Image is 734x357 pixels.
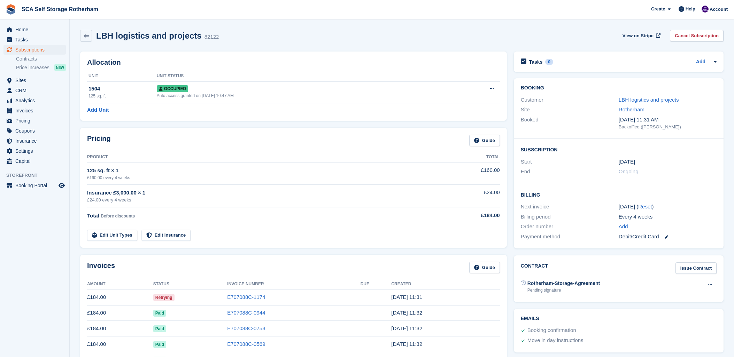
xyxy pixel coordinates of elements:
[87,175,436,181] div: £160.00 every 4 weeks
[619,97,679,103] a: LBH logistics and projects
[469,262,500,273] a: Guide
[3,35,66,45] a: menu
[15,76,57,85] span: Sites
[88,85,157,93] div: 1504
[527,326,576,335] div: Booking confirmation
[710,6,728,13] span: Account
[15,146,57,156] span: Settings
[153,341,166,348] span: Paid
[3,25,66,34] a: menu
[16,56,66,62] a: Contracts
[6,172,69,179] span: Storefront
[391,310,422,316] time: 2025-09-03 10:32:37 UTC
[521,146,717,153] h2: Subscription
[619,106,644,112] a: Rotherham
[157,93,445,99] div: Auto access granted on [DATE] 10:47 AM
[527,336,584,345] div: Move in day instructions
[101,214,135,219] span: Before discounts
[16,64,49,71] span: Price increases
[227,294,265,300] a: E707088C-1174
[391,279,500,290] th: Created
[153,279,227,290] th: Status
[391,294,422,300] time: 2025-10-01 10:31:49 UTC
[227,325,265,331] a: E707088C-0753
[696,58,705,66] a: Add
[670,30,724,41] a: Cancel Subscription
[521,191,717,198] h2: Billing
[19,3,101,15] a: SCA Self Storage Rotherham
[619,168,639,174] span: Ongoing
[3,146,66,156] a: menu
[87,152,436,163] th: Product
[153,294,175,301] span: Retrying
[227,341,265,347] a: E707088C-0569
[3,76,66,85] a: menu
[87,189,436,197] div: Insurance £3,000.00 × 1
[527,280,600,287] div: Rotherham-Storage-Agreement
[391,341,422,347] time: 2025-07-09 10:32:09 UTC
[6,4,16,15] img: stora-icon-8386f47178a22dfd0bd8f6a31ec36ba5ce8667c1dd55bd0f319d3a0aa187defe.svg
[87,167,436,175] div: 125 sq. ft × 1
[15,156,57,166] span: Capital
[623,32,654,39] span: View on Stripe
[619,116,717,124] div: [DATE] 11:31 AM
[521,158,619,166] div: Start
[227,310,265,316] a: E707088C-0944
[545,59,553,65] div: 0
[469,135,500,146] a: Guide
[87,262,115,273] h2: Invoices
[15,106,57,116] span: Invoices
[3,181,66,190] a: menu
[436,212,500,220] div: £184.00
[96,31,202,40] h2: LBH logistics and projects
[153,325,166,332] span: Paid
[87,58,500,66] h2: Allocation
[527,287,600,293] div: Pending signature
[15,126,57,136] span: Coupons
[436,152,500,163] th: Total
[15,25,57,34] span: Home
[87,71,157,82] th: Unit
[141,230,191,241] a: Edit Insurance
[521,203,619,211] div: Next invoice
[153,310,166,317] span: Paid
[521,233,619,241] div: Payment method
[15,35,57,45] span: Tasks
[87,197,436,204] div: £24.00 every 4 weeks
[619,158,635,166] time: 2025-04-16 00:00:00 UTC
[88,93,157,99] div: 125 sq. ft
[675,262,717,274] a: Issue Contract
[87,336,153,352] td: £184.00
[57,181,66,190] a: Preview store
[87,135,111,146] h2: Pricing
[521,106,619,114] div: Site
[157,71,445,82] th: Unit Status
[3,156,66,166] a: menu
[436,162,500,184] td: £160.00
[521,96,619,104] div: Customer
[436,185,500,207] td: £24.00
[638,204,652,209] a: Reset
[521,116,619,130] div: Booked
[619,213,717,221] div: Every 4 weeks
[3,45,66,55] a: menu
[204,33,219,41] div: 82122
[15,116,57,126] span: Pricing
[54,64,66,71] div: NEW
[3,106,66,116] a: menu
[651,6,665,13] span: Create
[87,279,153,290] th: Amount
[3,136,66,146] a: menu
[15,96,57,105] span: Analytics
[391,325,422,331] time: 2025-08-06 10:32:06 UTC
[521,316,717,322] h2: Emails
[157,85,188,92] span: Occupied
[702,6,709,13] img: Kelly Neesham
[521,168,619,176] div: End
[686,6,695,13] span: Help
[87,305,153,321] td: £184.00
[619,223,628,231] a: Add
[15,86,57,95] span: CRM
[361,279,392,290] th: Due
[3,86,66,95] a: menu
